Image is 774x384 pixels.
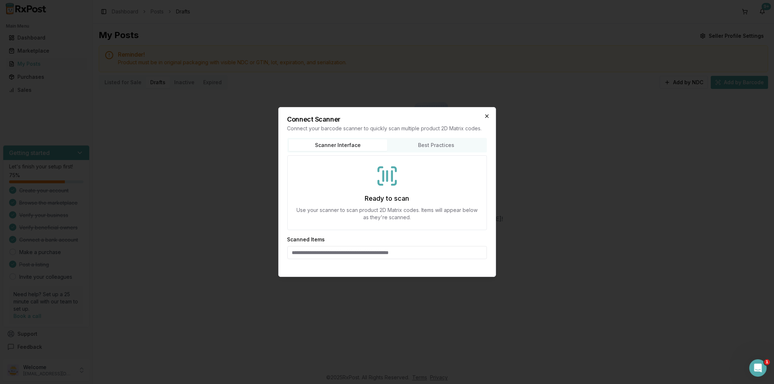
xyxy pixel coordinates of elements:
button: Scanner Interface [289,139,387,151]
iframe: Intercom live chat [749,359,767,377]
h2: Connect Scanner [287,116,487,123]
h3: Scanned Items [287,236,325,243]
p: Use your scanner to scan product 2D Matrix codes. Items will appear below as they're scanned. [296,207,478,221]
p: Connect your barcode scanner to quickly scan multiple product 2D Matrix codes. [287,125,487,132]
span: 1 [764,359,770,365]
h3: Ready to scan [365,193,409,204]
button: Best Practices [387,139,486,151]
